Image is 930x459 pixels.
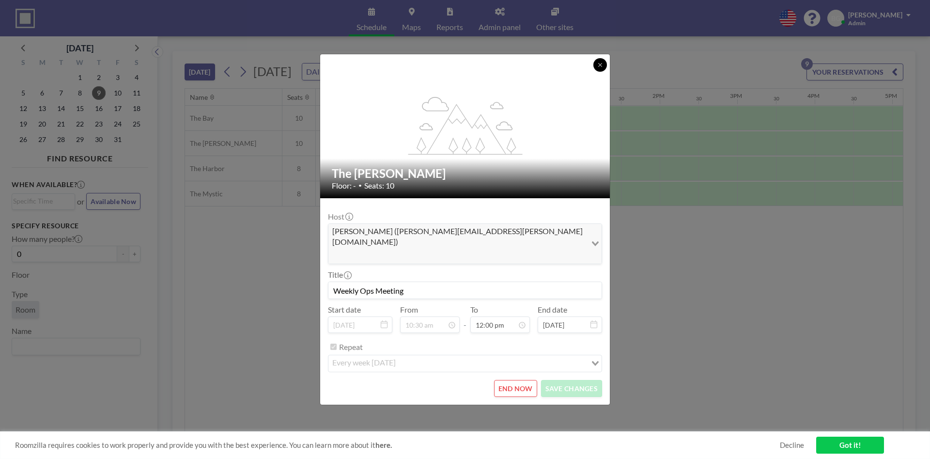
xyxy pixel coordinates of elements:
[538,305,567,315] label: End date
[816,437,884,454] a: Got it!
[464,308,466,330] span: -
[328,212,352,222] label: Host
[328,305,361,315] label: Start date
[358,182,362,189] span: •
[399,357,586,370] input: Search for option
[375,441,392,449] a: here.
[470,305,478,315] label: To
[15,441,780,450] span: Roomzilla requires cookies to work properly and provide you with the best experience. You can lea...
[328,270,351,280] label: Title
[541,380,602,397] button: SAVE CHANGES
[328,224,602,264] div: Search for option
[494,380,537,397] button: END NOW
[328,282,602,299] input: (No title)
[330,226,585,248] span: [PERSON_NAME] ([PERSON_NAME][EMAIL_ADDRESS][PERSON_NAME][DOMAIN_NAME])
[364,181,394,190] span: Seats: 10
[328,355,602,372] div: Search for option
[332,181,356,190] span: Floor: -
[400,305,418,315] label: From
[330,357,398,370] span: every week [DATE]
[780,441,804,450] a: Decline
[339,342,363,352] label: Repeat
[329,249,586,262] input: Search for option
[332,166,599,181] h2: The [PERSON_NAME]
[408,96,523,154] g: flex-grow: 1.2;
